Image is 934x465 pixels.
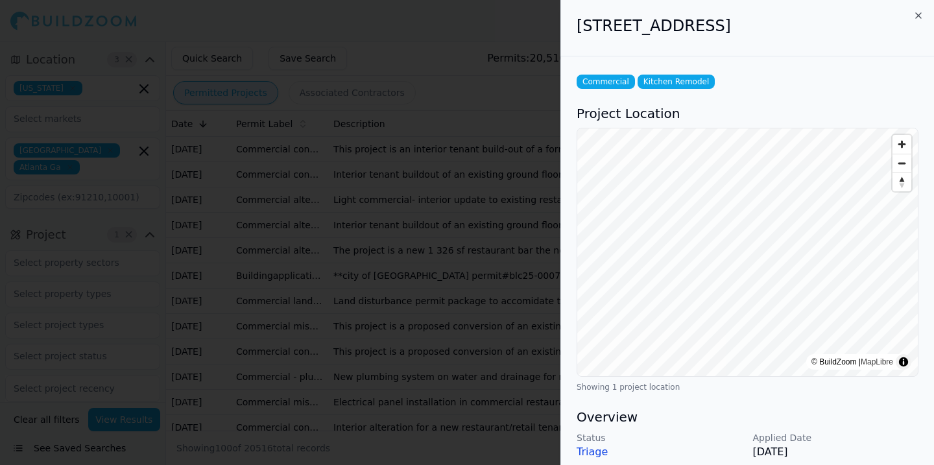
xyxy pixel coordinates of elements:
a: MapLibre [861,357,893,366]
h2: [STREET_ADDRESS] [577,16,918,36]
p: Triage [577,444,743,460]
summary: Toggle attribution [896,354,911,370]
button: Zoom in [892,135,911,154]
span: Kitchen Remodel [638,75,715,89]
p: Status [577,431,743,444]
canvas: Map [577,128,918,376]
button: Reset bearing to north [892,173,911,191]
h3: Project Location [577,104,918,123]
p: [DATE] [753,444,919,460]
button: Zoom out [892,154,911,173]
div: Showing 1 project location [577,382,918,392]
p: Applied Date [753,431,919,444]
span: Commercial [577,75,635,89]
h3: Overview [577,408,918,426]
div: © BuildZoom | [811,355,893,368]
